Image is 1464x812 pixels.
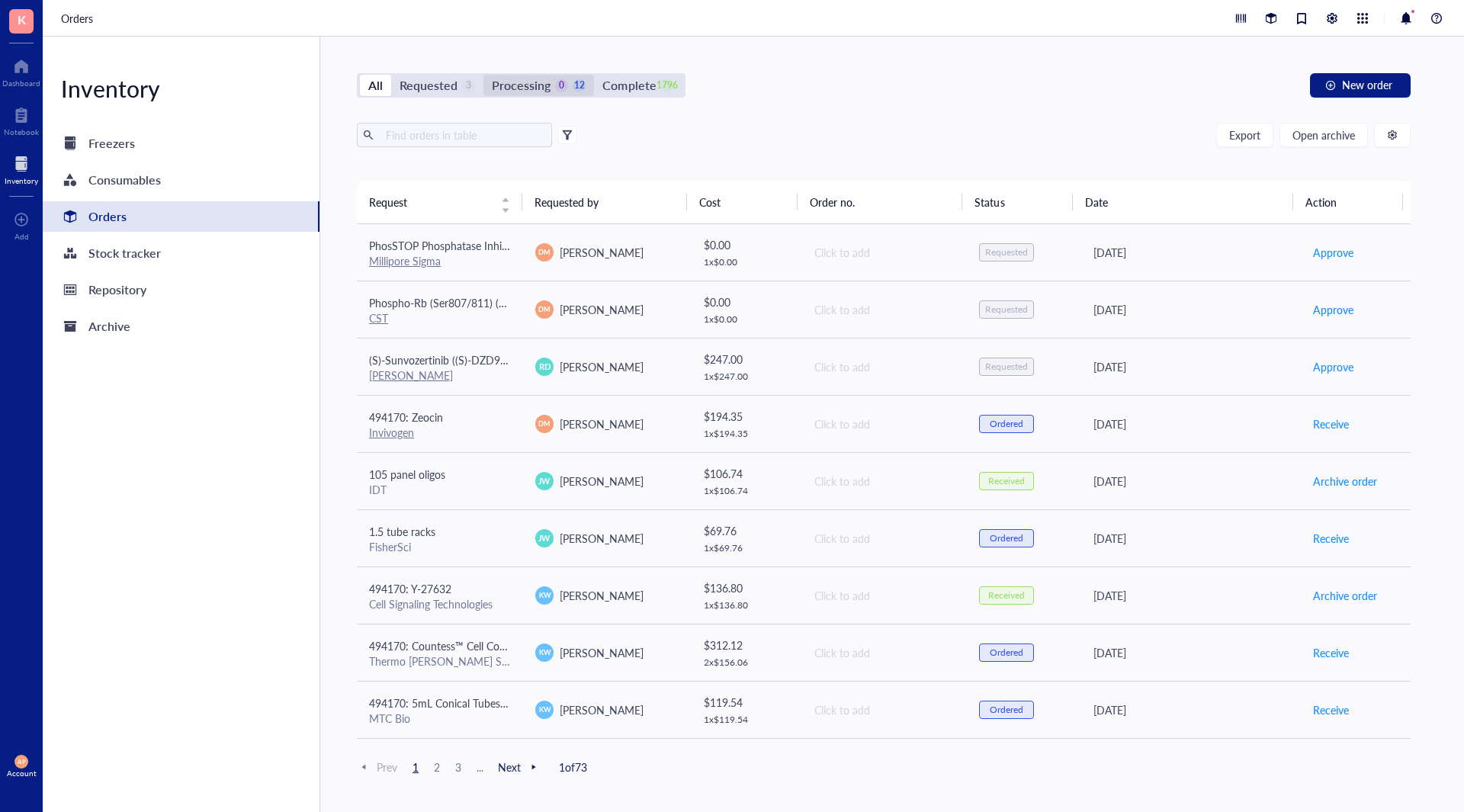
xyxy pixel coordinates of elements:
span: 1.5 tube racks [369,524,435,539]
span: Archive order [1313,473,1377,489]
input: Find orders in table [380,124,546,146]
span: Phospho-Rb (Ser807/811) (D20B12) XP® Rabbit mAb [369,295,625,310]
div: 3 [462,79,475,92]
div: $ 119.54 [704,694,789,711]
div: Click to add [814,473,955,489]
div: $ 69.76 [704,522,789,539]
span: (S)-Sunvozertinib ((S)-DZD9008) [369,352,522,367]
button: Approve [1312,355,1354,379]
td: Click to add [801,681,967,738]
div: Requested [985,246,1028,258]
div: Click to add [814,244,955,261]
div: 12 [573,79,586,92]
a: Millipore Sigma [369,253,441,268]
span: Receive [1313,416,1349,432]
th: Cost [687,181,797,223]
a: CST [369,310,388,326]
button: Approve [1312,240,1354,265]
div: 1 x $ 136.80 [704,599,789,611]
div: Complete [602,75,656,96]
span: JW [538,532,551,544]
td: Click to add [801,509,967,566]
a: Orders [43,201,319,232]
div: [DATE] [1093,587,1288,604]
a: Invivogen [369,425,414,440]
span: 494170: 5mL Conical Tubes 500/CS [369,695,539,711]
div: 1 x $ 119.54 [704,714,789,726]
span: K [18,10,26,29]
th: Action [1293,181,1404,223]
div: Stock tracker [88,242,161,264]
span: [PERSON_NAME] [560,531,644,546]
span: PhosSTOP Phosphatase Inhibitor Tablets [369,238,559,253]
td: Click to add [801,738,967,795]
div: 2 x $ 156.06 [704,656,789,669]
div: Ordered [990,418,1023,430]
button: Receive [1312,412,1350,436]
div: Freezers [88,133,135,154]
div: Cell Signaling Technologies [369,597,511,611]
span: 3 [449,760,467,774]
div: Repository [88,279,146,300]
td: Click to add [801,224,967,281]
span: KW [538,704,551,715]
div: $ 0.00 [704,236,789,253]
div: Ordered [990,532,1023,544]
div: [DATE] [1093,358,1288,375]
span: Next [498,760,541,774]
span: 105 panel oligos [369,467,445,482]
div: segmented control [357,73,685,98]
div: Click to add [814,416,955,432]
div: Consumables [88,169,161,191]
th: Requested by [522,181,688,223]
div: Requested [400,75,457,96]
div: 1 x $ 0.00 [704,313,789,326]
span: 1 of 73 [559,760,587,774]
div: 1 x $ 106.74 [704,485,789,497]
div: 1 x $ 0.00 [704,256,789,268]
span: ... [470,760,489,774]
div: Archive [88,316,130,337]
a: Stock tracker [43,238,319,268]
span: KW [538,647,551,658]
button: Receive [1312,526,1350,550]
div: [DATE] [1093,473,1288,489]
div: Click to add [814,530,955,547]
a: Inventory [5,152,38,185]
div: Orders [88,206,127,227]
span: [PERSON_NAME] [560,588,644,603]
span: 1 [406,760,425,774]
div: IDT [369,483,511,496]
div: Inventory [43,73,319,104]
span: Archive order [1313,587,1377,604]
span: Export [1229,129,1260,141]
button: Open archive [1279,123,1368,147]
th: Request [357,181,522,223]
td: Click to add [801,281,967,338]
div: $ 194.35 [704,408,789,425]
span: Receive [1313,530,1349,547]
button: Approve [1312,297,1354,322]
button: Archive order [1312,469,1378,493]
button: Receive [1312,698,1350,722]
div: Requested [985,303,1028,316]
span: 2 [428,760,446,774]
div: $ 247.00 [704,351,789,367]
span: Request [369,194,492,210]
td: Click to add [801,395,967,452]
div: [DATE] [1093,244,1288,261]
button: New order [1310,73,1411,98]
span: 494170: Countess™ Cell Counting Chamber Slides [369,638,605,653]
div: [DATE] [1093,644,1288,661]
div: Inventory [5,176,38,185]
td: Click to add [801,452,967,509]
th: Status [962,181,1072,223]
div: Click to add [814,358,955,375]
a: Dashboard [2,54,40,88]
span: New order [1342,79,1392,91]
span: JW [538,475,551,487]
button: Export [1216,123,1273,147]
div: 1 x $ 69.76 [704,542,789,554]
td: Click to add [801,338,967,395]
th: Order no. [798,181,963,223]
